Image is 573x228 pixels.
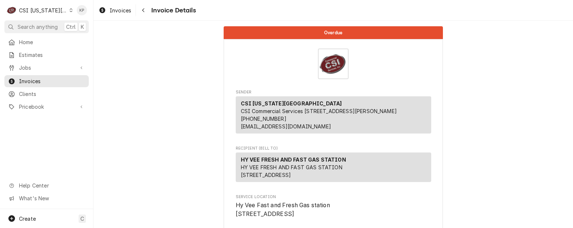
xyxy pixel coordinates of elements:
[19,51,85,59] span: Estimates
[241,108,397,114] span: CSI Commercial Services [STREET_ADDRESS][PERSON_NAME]
[19,38,85,46] span: Home
[318,49,349,79] img: Logo
[236,201,431,218] span: Service Location
[19,77,85,85] span: Invoices
[236,146,431,185] div: Invoice Recipient
[4,88,89,100] a: Clients
[236,89,431,137] div: Invoice Sender
[236,96,431,134] div: Sender
[66,23,76,31] span: Ctrl
[77,5,87,15] div: Kym Parson's Avatar
[236,194,431,200] span: Service Location
[4,101,89,113] a: Go to Pricebook
[236,202,330,217] span: Hy Vee Fast and Fresh Gas station [STREET_ADDRESS]
[236,96,431,136] div: Sender
[19,64,74,72] span: Jobs
[236,152,431,185] div: Recipient (Bill To)
[236,194,431,219] div: Service Location
[137,4,149,16] button: Navigate back
[4,179,89,192] a: Go to Help Center
[241,116,286,122] a: [PHONE_NUMBER]
[19,90,85,98] span: Clients
[19,182,84,189] span: Help Center
[4,62,89,74] a: Go to Jobs
[19,194,84,202] span: What's New
[4,49,89,61] a: Estimates
[4,36,89,48] a: Home
[236,152,431,182] div: Recipient (Bill To)
[18,23,58,31] span: Search anything
[81,23,84,31] span: K
[80,215,84,223] span: C
[77,5,87,15] div: KP
[110,7,131,14] span: Invoices
[96,4,134,16] a: Invoices
[19,7,67,14] div: CSI [US_STATE][GEOGRAPHIC_DATA]
[4,20,89,33] button: Search anythingCtrlK
[236,89,431,95] span: Sender
[7,5,17,15] div: C
[4,192,89,204] a: Go to What's New
[241,164,342,178] span: HY VEE FRESH AND FAST GAS STATION [STREET_ADDRESS]
[224,26,443,39] div: Status
[241,100,342,107] strong: CSI [US_STATE][GEOGRAPHIC_DATA]
[241,123,331,130] a: [EMAIL_ADDRESS][DOMAIN_NAME]
[4,75,89,87] a: Invoices
[149,5,196,15] span: Invoice Details
[7,5,17,15] div: CSI Kansas City's Avatar
[324,30,342,35] span: Overdue
[241,156,346,163] strong: HY VEE FRESH AND FAST GAS STATION
[19,216,36,222] span: Create
[236,146,431,151] span: Recipient (Bill To)
[19,103,74,111] span: Pricebook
